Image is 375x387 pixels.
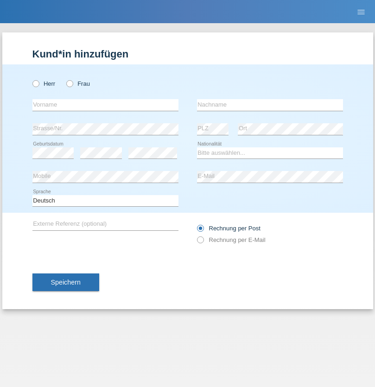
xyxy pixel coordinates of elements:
i: menu [356,7,366,17]
input: Rechnung per Post [197,225,203,236]
input: Herr [32,80,38,86]
label: Herr [32,80,56,87]
a: menu [352,9,370,14]
label: Rechnung per Post [197,225,261,232]
h1: Kund*in hinzufügen [32,48,343,60]
input: Rechnung per E-Mail [197,236,203,248]
button: Speichern [32,273,99,291]
label: Rechnung per E-Mail [197,236,266,243]
span: Speichern [51,279,81,286]
label: Frau [66,80,90,87]
input: Frau [66,80,72,86]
